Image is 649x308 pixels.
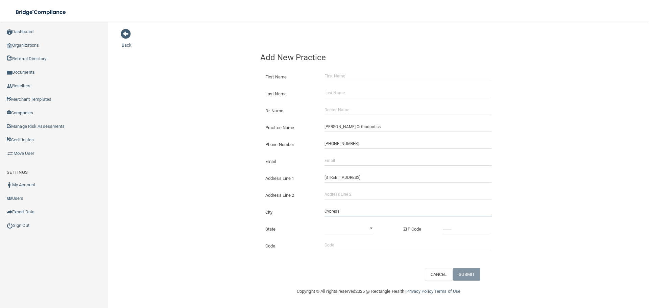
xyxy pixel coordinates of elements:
[7,150,14,157] img: briefcase.64adab9b.png
[453,268,480,281] button: SUBMIT
[260,90,319,98] label: Last Name
[260,124,319,132] label: Practice Name
[324,105,492,115] input: Doctor Name
[434,289,460,294] a: Terms of Use
[532,260,641,287] iframe: Drift Widget Chat Controller
[443,223,492,233] input: _____
[7,84,12,89] img: ic_reseller.de258add.png
[324,189,492,199] input: Address Line 2
[260,225,319,233] label: State
[324,88,492,98] input: Last Name
[324,240,492,250] input: Code
[10,5,72,19] img: bridge_compliance_login_screen.278c3ca4.svg
[7,29,12,35] img: ic_dashboard_dark.d01f4a41.png
[260,158,319,166] label: Email
[7,196,12,201] img: icon-users.e205127d.png
[7,70,12,75] img: icon-documents.8dae5593.png
[7,209,12,215] img: icon-export.b9366987.png
[260,191,319,199] label: Address Line 2
[324,122,492,132] input: Practice Name
[7,43,12,48] img: organization-icon.f8decf85.png
[406,289,433,294] a: Privacy Policy
[7,222,13,229] img: ic_power_dark.7ecde6b1.png
[260,53,497,62] h4: Add New Practice
[122,34,131,48] a: Back
[398,225,438,233] label: ZIP Code
[7,168,28,176] label: SETTINGS
[324,156,492,166] input: Email
[324,206,492,216] input: City
[324,139,492,149] input: (___) ___-____
[324,71,492,81] input: First Name
[260,141,319,149] label: Phone Number
[255,281,502,302] div: Copyright © All rights reserved 2025 @ Rectangle Health | |
[7,182,12,188] img: ic_user_dark.df1a06c3.png
[260,208,319,216] label: City
[260,242,319,250] label: Code
[260,107,319,115] label: Dr. Name
[324,172,492,183] input: Address Line 1
[425,268,452,281] button: CANCEL
[260,174,319,183] label: Address Line 1
[260,73,319,81] label: First Name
